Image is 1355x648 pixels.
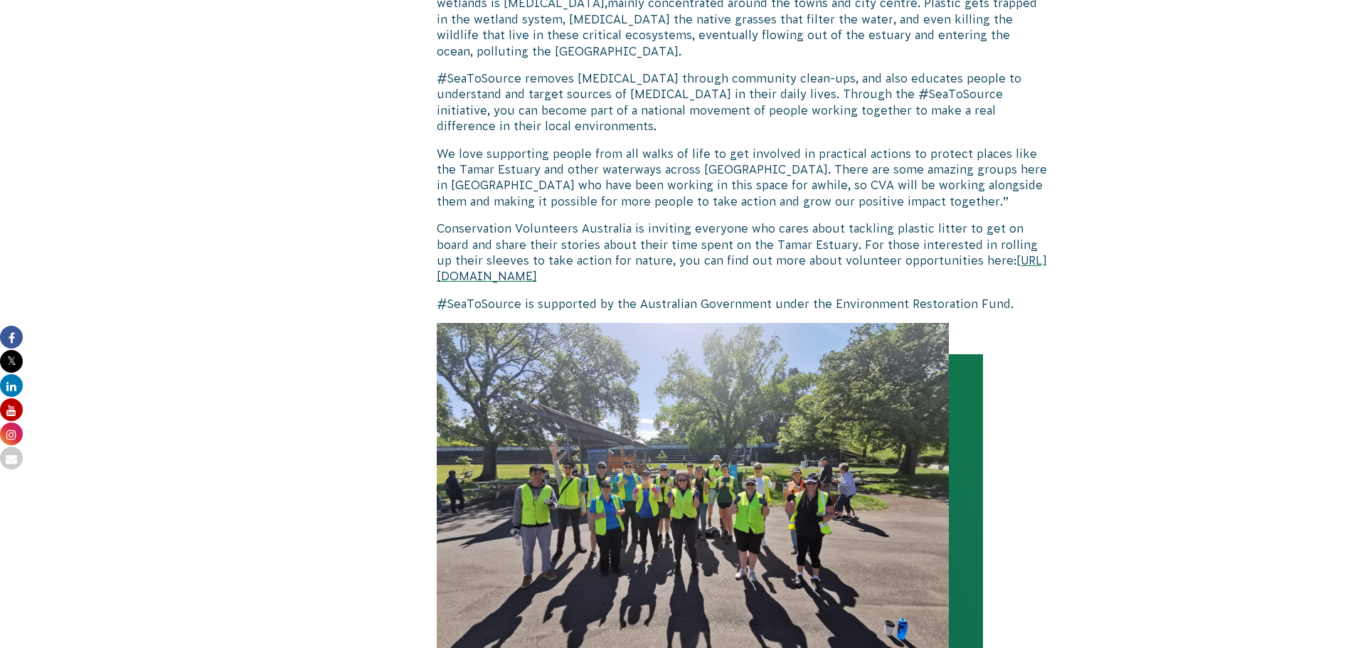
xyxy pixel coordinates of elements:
[437,147,1047,208] span: We love supporting people from all walks of life to get involved in practical actions to protect ...
[437,222,1024,250] span: Conservation Volunteers Australia is inviting everyone who cares about tackling plastic litter to...
[437,72,1021,132] span: #SeaToSource removes [MEDICAL_DATA] through community clean-ups, and also educates people to unde...
[437,296,1047,312] p: #SeaToSource is supported by the Australian Government under the Environment Restoration Fund.
[437,238,1038,267] span: or those interested in rolling up their sleeves to take action for nature, you can find out more ...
